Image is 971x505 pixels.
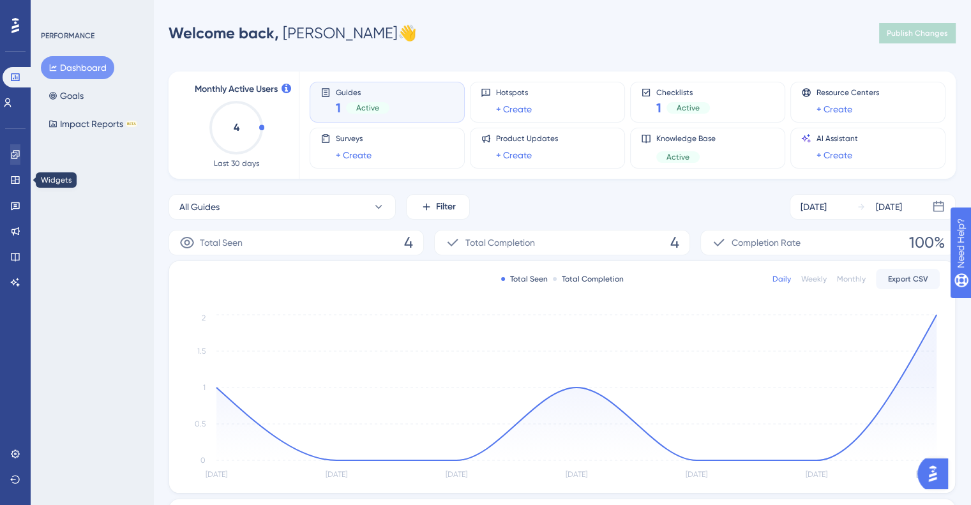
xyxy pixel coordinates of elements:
[817,133,858,144] span: AI Assistant
[404,232,413,253] span: 4
[179,199,220,215] span: All Guides
[837,274,866,284] div: Monthly
[336,87,389,96] span: Guides
[206,470,227,479] tspan: [DATE]
[817,102,852,117] a: + Create
[732,235,801,250] span: Completion Rate
[677,103,700,113] span: Active
[496,147,532,163] a: + Create
[909,232,945,253] span: 100%
[772,274,791,284] div: Daily
[126,121,137,127] div: BETA
[406,194,470,220] button: Filter
[41,84,91,107] button: Goals
[917,455,956,493] iframe: UserGuiding AI Assistant Launcher
[496,87,532,98] span: Hotspots
[41,56,114,79] button: Dashboard
[336,147,372,163] a: + Create
[169,23,417,43] div: [PERSON_NAME] 👋
[202,313,206,322] tspan: 2
[436,199,456,215] span: Filter
[670,232,679,253] span: 4
[801,274,827,284] div: Weekly
[887,28,948,38] span: Publish Changes
[214,158,259,169] span: Last 30 days
[465,235,535,250] span: Total Completion
[41,112,145,135] button: Impact ReportsBETA
[566,470,587,479] tspan: [DATE]
[356,103,379,113] span: Active
[916,470,938,479] tspan: [DATE]
[195,82,278,97] span: Monthly Active Users
[234,121,240,133] text: 4
[496,102,532,117] a: + Create
[876,269,940,289] button: Export CSV
[888,274,928,284] span: Export CSV
[169,24,279,42] span: Welcome back,
[801,199,827,215] div: [DATE]
[656,87,710,96] span: Checklists
[817,87,879,98] span: Resource Centers
[326,470,347,479] tspan: [DATE]
[686,470,707,479] tspan: [DATE]
[169,194,396,220] button: All Guides
[200,456,206,465] tspan: 0
[41,31,94,41] div: PERFORMANCE
[203,383,206,392] tspan: 1
[553,274,624,284] div: Total Completion
[496,133,558,144] span: Product Updates
[656,99,661,117] span: 1
[336,133,372,144] span: Surveys
[656,133,716,144] span: Knowledge Base
[446,470,467,479] tspan: [DATE]
[30,3,80,19] span: Need Help?
[200,235,243,250] span: Total Seen
[501,274,548,284] div: Total Seen
[806,470,827,479] tspan: [DATE]
[876,199,902,215] div: [DATE]
[336,99,341,117] span: 1
[817,147,852,163] a: + Create
[666,152,689,162] span: Active
[195,419,206,428] tspan: 0.5
[879,23,956,43] button: Publish Changes
[197,347,206,356] tspan: 1.5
